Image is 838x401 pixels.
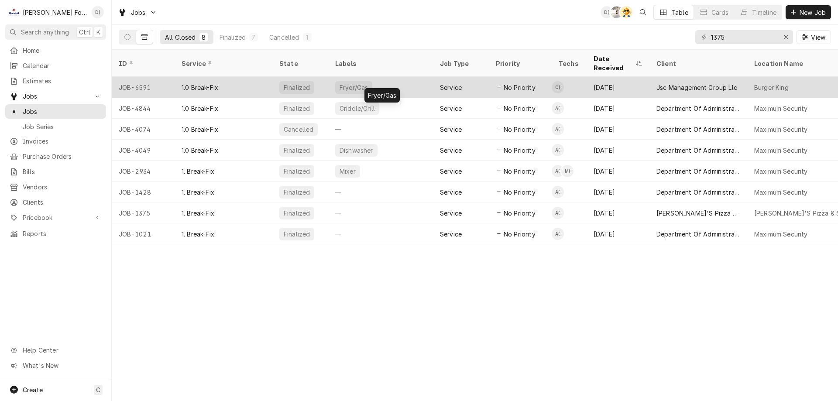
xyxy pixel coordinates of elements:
div: Maximum Security [754,188,808,197]
div: Maximum Security [754,230,808,239]
div: [DATE] [587,77,649,98]
span: Bills [23,167,102,176]
span: Ctrl [79,27,90,37]
span: Reports [23,229,102,238]
div: Service [440,188,462,197]
div: A( [552,165,564,177]
div: — [328,182,433,202]
div: [DATE] [587,161,649,182]
div: Department Of Administration [656,104,740,113]
div: Chris Branca (99)'s Avatar [552,81,564,93]
div: Mixer [339,167,357,176]
a: Home [5,43,106,58]
div: D( [92,6,104,18]
div: 1 [305,33,310,42]
div: Finalized [283,83,311,92]
span: New Job [798,8,828,17]
div: [DATE] [587,119,649,140]
div: Finalized [283,230,311,239]
div: Finalized [283,209,311,218]
div: Cards [711,8,729,17]
div: [DATE] [587,140,649,161]
span: Create [23,386,43,394]
div: JOB-1375 [112,202,175,223]
a: Go to Jobs [114,5,161,20]
div: Dishwasher [339,146,374,155]
div: AT [620,6,632,18]
div: [DATE] [587,223,649,244]
div: Jsc Management Group Llc [656,83,737,92]
span: No Priority [504,230,536,239]
span: No Priority [504,83,536,92]
div: Griddle/Grill [339,104,376,113]
div: ID [119,59,166,68]
div: Finalized [283,104,311,113]
button: Search anythingCtrlK [5,24,106,40]
span: Vendors [23,182,102,192]
div: 1. Break-Fix [182,230,214,239]
div: Andy Christopoulos (121)'s Avatar [552,123,564,135]
div: Fryer/Gas [364,88,400,103]
div: Service [440,104,462,113]
div: 1.0 Break-Fix [182,104,218,113]
div: Service [440,230,462,239]
span: Jobs [131,8,146,17]
div: — [328,202,433,223]
div: Service [440,209,462,218]
div: Cancelled [269,33,299,42]
span: No Priority [504,167,536,176]
div: 7 [251,33,256,42]
div: State [279,59,321,68]
div: Department Of Administration [656,125,740,134]
div: Finalized [220,33,246,42]
div: Andy Christopoulos (121)'s Avatar [552,186,564,198]
span: Home [23,46,102,55]
div: A( [552,207,564,219]
div: Client [656,59,738,68]
div: JOB-4049 [112,140,175,161]
a: Clients [5,195,106,209]
span: No Priority [504,209,536,218]
div: Andy Christopoulos (121)'s Avatar [552,144,564,156]
div: Techs [559,59,580,68]
a: Reports [5,226,106,241]
input: Keyword search [711,30,776,44]
button: Open search [636,5,650,19]
a: Job Series [5,120,106,134]
div: Department Of Administration [656,188,740,197]
div: Service [440,146,462,155]
div: Marshall Food Equipment Service's Avatar [8,6,20,18]
button: View [797,30,831,44]
div: Department Of Administration [656,230,740,239]
div: JOB-4844 [112,98,175,119]
div: Department Of Administration [656,146,740,155]
div: Maximum Security [754,167,808,176]
div: [PERSON_NAME] Food Equipment Service [23,8,87,17]
div: Finalized [283,188,311,197]
div: Service [182,59,264,68]
div: Finalized [283,167,311,176]
div: 1.0 Break-Fix [182,146,218,155]
div: Service [440,125,462,134]
div: Maximum Security [754,146,808,155]
span: Search anything [21,27,69,37]
a: Go to Pricebook [5,210,106,225]
span: Help Center [23,346,101,355]
div: Cancelled [283,125,314,134]
span: No Priority [504,188,536,197]
div: Andy Christopoulos (121)'s Avatar [552,228,564,240]
div: 1.0 Break-Fix [182,125,218,134]
div: [DATE] [587,202,649,223]
div: A( [552,144,564,156]
div: Andy Christopoulos (121)'s Avatar [552,207,564,219]
span: Clients [23,198,102,207]
div: 8 [201,33,206,42]
div: A( [552,102,564,114]
div: Derek Testa (81)'s Avatar [601,6,613,18]
div: JOB-2934 [112,161,175,182]
div: Finalized [283,146,311,155]
div: C( [552,81,564,93]
div: D( [601,6,613,18]
div: JOB-6591 [112,77,175,98]
div: Maximum Security [754,104,808,113]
